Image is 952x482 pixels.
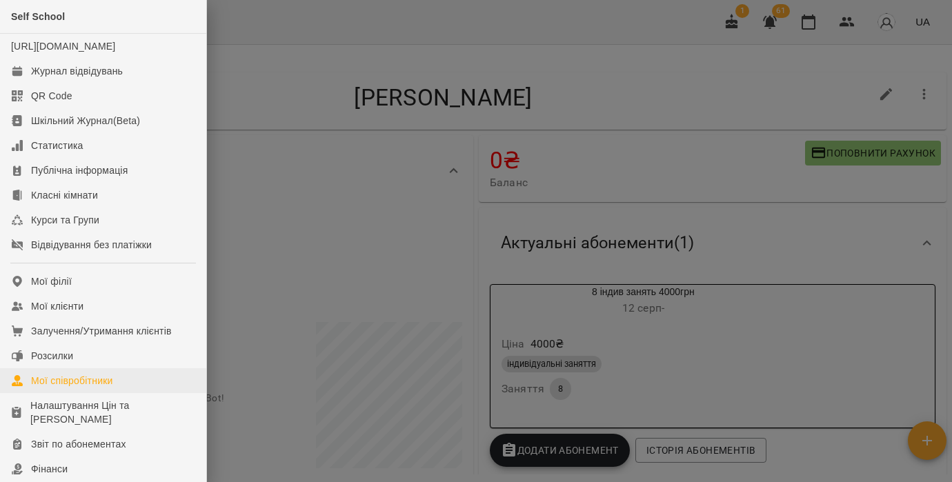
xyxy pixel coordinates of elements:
div: Розсилки [31,349,73,363]
div: Мої співробітники [31,374,113,388]
div: Мої клієнти [31,299,83,313]
div: Журнал відвідувань [31,64,123,78]
div: Фінанси [31,462,68,476]
div: Публічна інформація [31,163,128,177]
div: Класні кімнати [31,188,98,202]
div: Звіт по абонементах [31,437,126,451]
div: Шкільний Журнал(Beta) [31,114,140,128]
a: [URL][DOMAIN_NAME] [11,41,115,52]
span: Self School [11,11,65,22]
div: Відвідування без платіжки [31,238,152,252]
div: Курси та Групи [31,213,99,227]
div: Налаштування Цін та [PERSON_NAME] [30,399,195,426]
div: Мої філії [31,274,72,288]
div: Статистика [31,139,83,152]
div: QR Code [31,89,72,103]
div: Залучення/Утримання клієнтів [31,324,172,338]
